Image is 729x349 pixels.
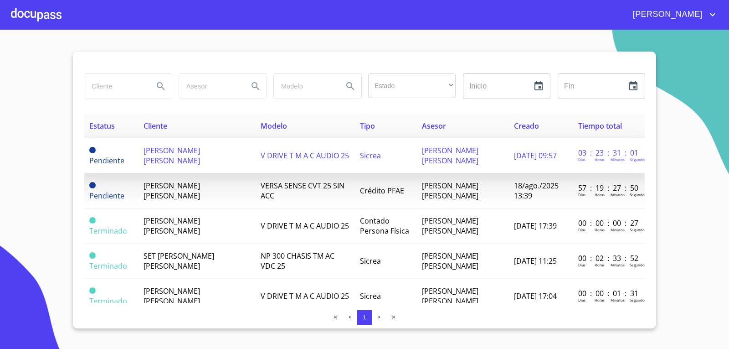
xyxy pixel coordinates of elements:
[89,217,96,224] span: Terminado
[144,181,200,201] span: [PERSON_NAME] [PERSON_NAME]
[261,221,349,231] span: V DRIVE T M A C AUDIO 25
[261,251,334,271] span: NP 300 CHASIS TM AC VDC 25
[360,256,381,266] span: Sicrea
[422,121,446,131] span: Asesor
[630,157,647,162] p: Segundos
[84,74,146,99] input: search
[261,181,344,201] span: VERSA SENSE CVT 25 SIN ACC
[578,157,585,162] p: Dias
[595,227,605,232] p: Horas
[630,227,647,232] p: Segundos
[339,75,361,97] button: Search
[274,74,336,99] input: search
[630,297,647,302] p: Segundos
[630,262,647,267] p: Segundos
[578,262,585,267] p: Dias
[368,73,456,98] div: ​
[626,7,707,22] span: [PERSON_NAME]
[360,291,381,301] span: Sicrea
[422,181,478,201] span: [PERSON_NAME] [PERSON_NAME]
[514,221,557,231] span: [DATE] 17:39
[363,314,366,321] span: 1
[422,286,478,306] span: [PERSON_NAME] [PERSON_NAME]
[360,186,404,196] span: Crédito PFAE
[578,192,585,197] p: Dias
[578,288,640,298] p: 00 : 00 : 01 : 31
[611,157,625,162] p: Minutos
[578,297,585,302] p: Dias
[150,75,172,97] button: Search
[360,216,409,236] span: Contado Persona Física
[578,253,640,263] p: 00 : 02 : 33 : 52
[360,121,375,131] span: Tipo
[357,310,372,325] button: 1
[179,74,241,99] input: search
[144,121,167,131] span: Cliente
[89,287,96,294] span: Terminado
[514,291,557,301] span: [DATE] 17:04
[578,218,640,228] p: 00 : 00 : 00 : 27
[89,296,127,306] span: Terminado
[578,183,640,193] p: 57 : 19 : 27 : 50
[144,146,200,166] span: [PERSON_NAME] [PERSON_NAME]
[89,191,124,201] span: Pendiente
[261,151,349,161] span: V DRIVE T M A C AUDIO 25
[611,227,625,232] p: Minutos
[595,297,605,302] p: Horas
[144,251,214,271] span: SET [PERSON_NAME] [PERSON_NAME]
[261,291,349,301] span: V DRIVE T M A C AUDIO 25
[514,121,539,131] span: Creado
[144,286,200,306] span: [PERSON_NAME] [PERSON_NAME]
[144,216,200,236] span: [PERSON_NAME] [PERSON_NAME]
[611,297,625,302] p: Minutos
[611,262,625,267] p: Minutos
[578,227,585,232] p: Dias
[89,156,124,166] span: Pendiente
[630,192,647,197] p: Segundos
[626,7,718,22] button: account of current user
[89,261,127,271] span: Terminado
[514,256,557,266] span: [DATE] 11:25
[89,252,96,259] span: Terminado
[578,121,622,131] span: Tiempo total
[578,148,640,158] p: 03 : 23 : 31 : 01
[89,226,127,236] span: Terminado
[595,262,605,267] p: Horas
[245,75,267,97] button: Search
[89,121,115,131] span: Estatus
[422,251,478,271] span: [PERSON_NAME] [PERSON_NAME]
[422,146,478,166] span: [PERSON_NAME] [PERSON_NAME]
[514,181,559,201] span: 18/ago./2025 13:39
[595,157,605,162] p: Horas
[595,192,605,197] p: Horas
[422,216,478,236] span: [PERSON_NAME] [PERSON_NAME]
[360,151,381,161] span: Sicrea
[514,151,557,161] span: [DATE] 09:57
[261,121,287,131] span: Modelo
[89,147,96,153] span: Pendiente
[89,182,96,188] span: Pendiente
[611,192,625,197] p: Minutos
